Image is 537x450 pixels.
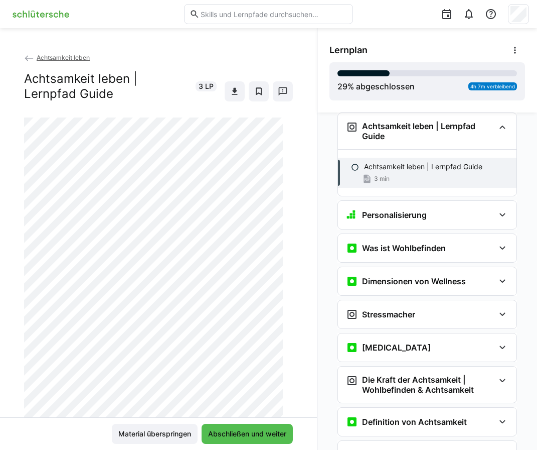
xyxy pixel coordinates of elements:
[207,429,288,439] span: Abschließen und weiter
[329,45,368,56] span: Lernplan
[37,54,90,61] span: Achtsamkeit leben
[362,309,415,319] h3: Stressmacher
[337,81,347,91] span: 29
[24,54,90,61] a: Achtsamkeit leben
[364,162,482,172] p: Achtsamkeit leben | Lernpfad Guide
[199,81,214,91] span: 3 LP
[362,375,494,395] h3: Die Kraft der Achtsamkeit | Wohlbefinden & Achtsamkeit
[374,175,390,183] span: 3 min
[362,343,431,353] h3: [MEDICAL_DATA]
[362,276,466,286] h3: Dimensionen von Wellness
[362,417,467,427] h3: Definition von Achtsamkeit
[362,243,446,253] h3: Was ist Wohlbefinden
[200,10,347,19] input: Skills und Lernpfade durchsuchen…
[202,424,293,444] button: Abschließen und weiter
[117,429,193,439] span: Material überspringen
[337,80,415,92] div: % abgeschlossen
[362,210,427,220] h3: Personalisierung
[24,71,190,101] h2: Achtsamkeit leben | Lernpfad Guide
[112,424,198,444] button: Material überspringen
[470,83,515,89] span: 4h 7m verbleibend
[362,121,494,141] h3: Achtsamkeit leben | Lernpfad Guide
